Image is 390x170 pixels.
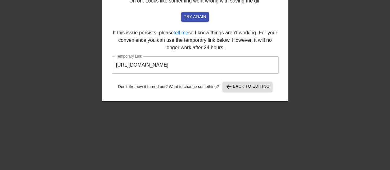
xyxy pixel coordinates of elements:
[223,82,272,92] button: Back to Editing
[173,30,188,35] a: tell me
[112,56,279,74] input: bare
[225,83,233,90] span: arrow_back
[225,83,270,90] span: Back to Editing
[184,13,206,20] span: try again
[112,82,279,92] div: Don't like how it turned out? Want to change something?
[181,12,208,22] button: try again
